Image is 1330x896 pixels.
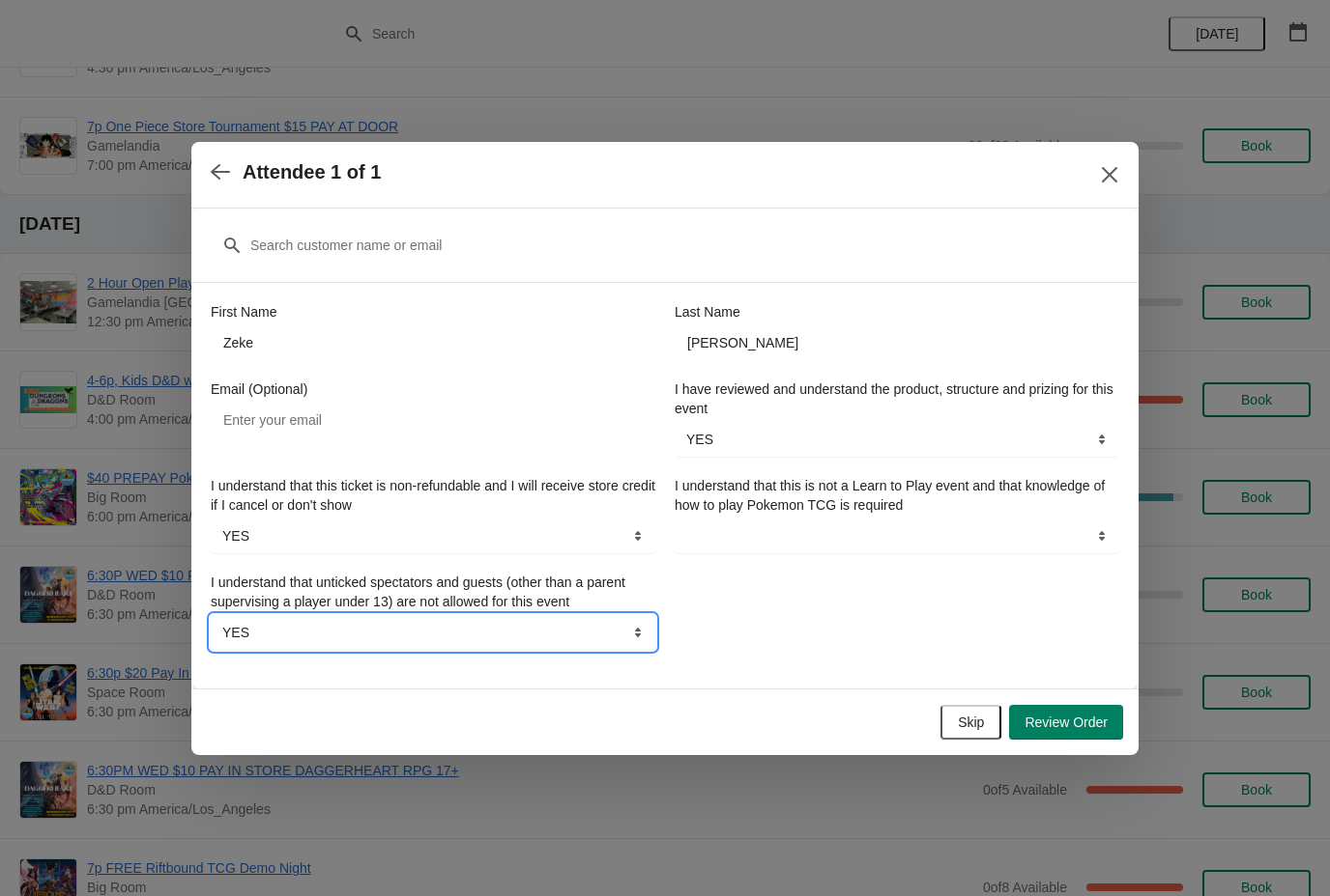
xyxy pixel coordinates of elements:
[940,705,1001,740] button: Skip
[675,302,740,322] label: Last Name
[211,379,307,399] label: Email (Optional)
[211,403,655,437] input: Enter your email
[243,161,381,183] h2: Attendee 1 of 1
[675,325,1119,360] input: Smith
[1009,705,1123,740] button: Review Order
[958,714,984,730] span: Skip
[675,476,1119,515] label: I understand that this is not a Learn to Play event and that knowledge of how to play Pokemon TCG...
[1025,714,1108,730] span: Review Order
[211,476,655,515] label: I understand that this ticket is non-refundable and I will receive store credit if I cancel or do...
[249,228,1119,263] input: Search customer name or email
[211,325,655,360] input: John
[211,302,276,322] label: First Name
[675,379,1119,418] label: I have reviewed and understand the product, structure and prizing for this event
[1092,157,1127,192] button: Close
[211,573,655,611] label: I understand that unticked spectators and guests (other than a parent supervising a player under ...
